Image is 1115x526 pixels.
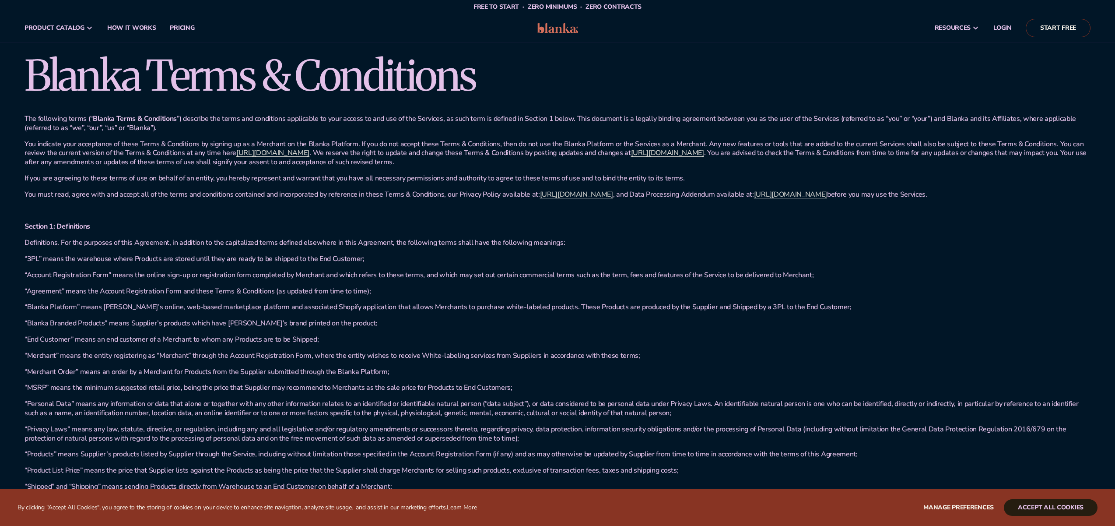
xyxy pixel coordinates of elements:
a: [URL][DOMAIN_NAME] [631,148,704,158]
p: Definitions. For the purposes of this Agreement, in addition to the capitalized terms defined els... [25,238,1090,247]
a: pricing [163,14,201,42]
p: You must read, agree with and accept all of the terms and conditions contained and incorporated b... [25,190,1090,199]
p: By clicking "Accept All Cookies", you agree to the storing of cookies on your device to enhance s... [18,504,477,512]
p: “Merchant” means the entity registering as “Merchant” through the Account Registration Form, wher... [25,351,1090,360]
a: Start Free [1026,19,1090,37]
p: “Products” means Supplier’s products listed by Supplier through the Service, including without li... [25,450,1090,459]
span: Manage preferences [923,503,994,512]
p: “Blanka Branded Products” means Supplier’s products which have [PERSON_NAME]’s brand printed on t... [25,319,1090,328]
p: “MSRP” means the minimum suggested retail price, being the price that Supplier may recommend to M... [25,383,1090,392]
p: “Blanka Platform” means [PERSON_NAME]’s online, web-based marketplace platform and associated Sho... [25,303,1090,312]
span: pricing [170,25,194,32]
a: [URL][DOMAIN_NAME] [754,190,827,199]
p: “Personal Data” means any information or data that alone or together with any other information r... [25,399,1090,418]
p: “Privacy Laws” means any law, statute, directive, or regulation, including any and all legislativ... [25,425,1090,443]
button: Manage preferences [923,499,994,516]
img: logo [537,23,579,33]
a: [URL][DOMAIN_NAME] [236,148,309,158]
h1: Blanka Terms & Conditions [25,55,1090,97]
b: Blanka Terms & Conditions [93,114,177,124]
p: “End Customer” means an end customer of a Merchant to whom any Products are to be Shipped; [25,335,1090,344]
p: “Merchant Order” means an order by a Merchant for Products from the Supplier submitted through th... [25,367,1090,377]
a: LOGIN [986,14,1019,42]
span: product catalog [25,25,84,32]
b: Section 1: Definitions [25,222,90,231]
a: [URL][DOMAIN_NAME] [540,190,613,199]
p: “Product List Price” means the price that Supplier lists against the Products as being the price ... [25,466,1090,475]
p: The following terms (“ ”) describe the terms and conditions applicable to your access to and use ... [25,114,1090,133]
span: resources [935,25,971,32]
p: “3PL” means the warehouse where Products are stored until they are ready to be shipped to the End... [25,254,1090,264]
a: Learn More [447,503,477,512]
a: resources [928,14,986,42]
p: “Account Registration Form” means the online sign-up or registration form completed by Merchant a... [25,271,1090,280]
span: How It Works [107,25,156,32]
p: “Agreement” means the Account Registration Form and these Terms & Conditions (as updated from tim... [25,287,1090,296]
p: You indicate your acceptance of these Terms & Conditions by signing up as a Merchant on the Blank... [25,140,1090,167]
a: product catalog [18,14,100,42]
span: Free to start · ZERO minimums · ZERO contracts [473,3,642,11]
p: “Shipped” and “Shipping” means sending Products directly from Warehouse to an End Customer on beh... [25,482,1090,491]
a: How It Works [100,14,163,42]
span: LOGIN [993,25,1012,32]
button: accept all cookies [1004,499,1097,516]
p: If you are agreeing to these terms of use on behalf of an entity, you hereby represent and warran... [25,174,1090,183]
